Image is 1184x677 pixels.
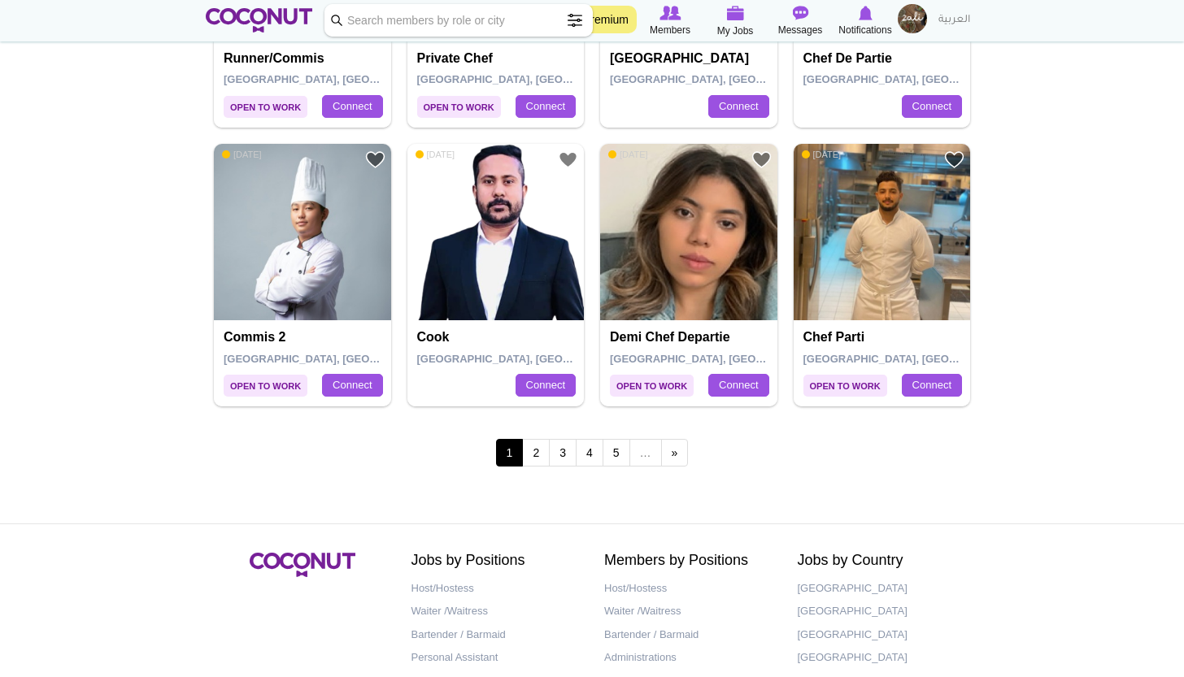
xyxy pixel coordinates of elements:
[610,51,772,66] h4: [GEOGRAPHIC_DATA]
[576,439,603,467] a: 4
[224,73,455,85] span: [GEOGRAPHIC_DATA], [GEOGRAPHIC_DATA]
[902,95,962,118] a: Connect
[516,374,576,397] a: Connect
[803,375,887,397] span: Open to Work
[661,439,689,467] a: next ›
[792,6,808,20] img: Messages
[768,4,833,38] a: Messages Messages
[365,150,385,170] a: Add to Favourites
[417,73,649,85] span: [GEOGRAPHIC_DATA], [GEOGRAPHIC_DATA]
[206,8,312,33] img: Home
[798,646,967,670] a: [GEOGRAPHIC_DATA]
[659,6,681,20] img: Browse Members
[322,374,382,397] a: Connect
[224,51,385,66] h4: Runner/Commis
[610,330,772,345] h4: Demi chef departie
[803,73,1035,85] span: [GEOGRAPHIC_DATA], [GEOGRAPHIC_DATA]
[224,96,307,118] span: Open to Work
[610,353,842,365] span: [GEOGRAPHIC_DATA], [GEOGRAPHIC_DATA]
[778,22,823,38] span: Messages
[703,4,768,39] a: My Jobs My Jobs
[629,439,662,467] span: …
[610,73,842,85] span: [GEOGRAPHIC_DATA], [GEOGRAPHIC_DATA]
[224,375,307,397] span: Open to Work
[798,553,967,569] h2: Jobs by Country
[726,6,744,20] img: My Jobs
[603,439,630,467] a: 5
[250,553,355,577] img: Coconut
[417,96,501,118] span: Open to Work
[798,577,967,601] a: [GEOGRAPHIC_DATA]
[556,6,637,33] a: Go Premium
[604,600,773,623] a: Waiter /Waitress
[798,600,967,623] a: [GEOGRAPHIC_DATA]
[604,577,773,601] a: Host/Hostess
[650,22,690,38] span: Members
[522,439,550,467] a: 2
[604,553,773,569] h2: Members by Positions
[708,95,768,118] a: Connect
[803,51,965,66] h4: Chef de Partie
[411,623,581,647] a: Bartender / Barmaid
[803,353,1035,365] span: [GEOGRAPHIC_DATA], [GEOGRAPHIC_DATA]
[604,646,773,670] a: Administrations
[802,149,842,160] span: [DATE]
[798,623,967,647] a: [GEOGRAPHIC_DATA]
[496,439,524,467] span: 1
[224,330,385,345] h4: Commis 2
[324,4,593,37] input: Search members by role or city
[411,646,581,670] a: Personal Assistant
[411,600,581,623] a: Waiter /Waitress
[558,150,578,170] a: Add to Favourites
[322,95,382,118] a: Connect
[411,577,581,601] a: Host/Hostess
[222,149,262,160] span: [DATE]
[516,95,576,118] a: Connect
[859,6,873,20] img: Notifications
[717,23,754,39] span: My Jobs
[608,149,648,160] span: [DATE]
[417,330,579,345] h4: Cook
[549,439,577,467] a: 3
[708,374,768,397] a: Connect
[930,4,978,37] a: العربية
[833,4,898,38] a: Notifications Notifications
[417,353,649,365] span: [GEOGRAPHIC_DATA], [GEOGRAPHIC_DATA]
[803,330,965,345] h4: Chef parti
[411,553,581,569] h2: Jobs by Positions
[610,375,694,397] span: Open to Work
[902,374,962,397] a: Connect
[604,623,773,647] a: Bartender / Barmaid
[638,4,703,38] a: Browse Members Members
[417,51,579,66] h4: Private Chef
[838,22,891,38] span: Notifications
[751,150,772,170] a: Add to Favourites
[944,150,964,170] a: Add to Favourites
[224,353,455,365] span: [GEOGRAPHIC_DATA], [GEOGRAPHIC_DATA]
[416,149,455,160] span: [DATE]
